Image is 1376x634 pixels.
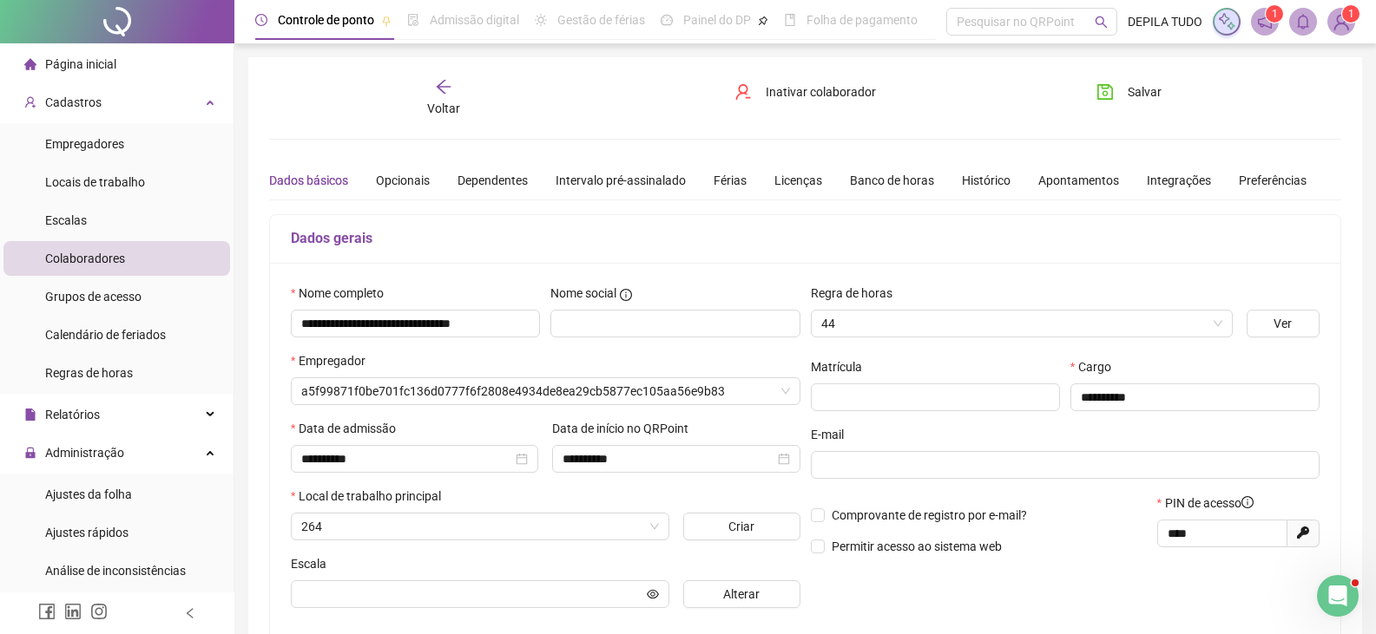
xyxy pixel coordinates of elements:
[255,14,267,26] span: clock-circle
[45,252,125,265] span: Colaboradores
[458,171,528,190] div: Dependentes
[647,588,659,600] span: eye
[1348,8,1354,20] span: 1
[811,357,873,376] label: Matrícula
[774,171,822,190] div: Licenças
[728,517,754,536] span: Criar
[291,487,452,506] label: Local de trabalho principal
[381,16,392,26] span: pushpin
[184,607,196,619] span: left
[550,284,616,303] span: Nome social
[1257,14,1273,29] span: notification
[291,228,1320,249] h5: Dados gerais
[557,13,645,27] span: Gestão de férias
[45,213,87,227] span: Escalas
[734,83,752,101] span: user-delete
[1083,78,1175,106] button: Salvar
[45,328,166,342] span: Calendário de feriados
[1274,314,1292,333] span: Ver
[301,378,790,404] span: a5f99871f0be701fc136d0777f6f2808e4934de8ea29cb5877ec105aa56e9b83
[683,13,751,27] span: Painel do DP
[1096,83,1114,101] span: save
[620,289,632,301] span: info-circle
[1217,12,1236,31] img: sparkle-icon.fc2bf0ac1784a2077858766a79e2daf3.svg
[1328,9,1354,35] img: 1018
[45,408,100,422] span: Relatórios
[45,137,124,151] span: Empregadores
[1295,14,1311,29] span: bell
[1247,310,1320,337] button: Ver
[1165,493,1254,513] span: PIN de acesso
[1128,82,1162,101] span: Salvar
[811,425,855,444] label: E-mail
[758,16,768,26] span: pushpin
[427,101,460,115] span: Voltar
[45,366,133,380] span: Regras de horas
[661,14,673,26] span: dashboard
[832,508,1027,522] span: Comprovante de registro por e-mail?
[784,14,796,26] span: book
[301,513,659,539] span: 264
[90,603,108,620] span: instagram
[1147,171,1211,190] div: Integrações
[1241,496,1254,508] span: info-circle
[714,171,747,190] div: Férias
[683,580,800,608] button: Alterar
[291,554,338,573] label: Escala
[291,351,377,370] label: Empregador
[535,14,547,26] span: sun
[376,171,430,190] div: Opcionais
[766,82,876,101] span: Inativar colaborador
[1038,171,1119,190] div: Apontamentos
[1070,357,1123,376] label: Cargo
[291,419,407,438] label: Data de admissão
[45,564,186,578] span: Análise de inconsistências
[1128,12,1202,31] span: DEPILA TUDO
[821,310,1222,337] span: 44
[24,96,36,108] span: user-add
[1266,5,1283,23] sup: 1
[832,539,1002,553] span: Permitir acesso ao sistema web
[1342,5,1360,23] sup: Atualize o seu contato no menu Meus Dados
[850,171,934,190] div: Banco de horas
[45,95,102,109] span: Cadastros
[24,58,36,70] span: home
[807,13,918,27] span: Folha de pagamento
[683,513,800,540] button: Criar
[723,585,760,604] span: Alterar
[45,526,128,539] span: Ajustes rápidos
[45,290,142,304] span: Grupos de acesso
[1239,171,1307,190] div: Preferências
[45,487,132,501] span: Ajustes da folha
[407,14,419,26] span: file-done
[1272,8,1278,20] span: 1
[291,284,395,303] label: Nome completo
[721,78,889,106] button: Inativar colaborador
[269,171,348,190] div: Dados básicos
[278,13,374,27] span: Controle de ponto
[45,446,124,460] span: Administração
[430,13,519,27] span: Admissão digital
[24,447,36,459] span: lock
[962,171,1011,190] div: Histórico
[38,603,56,620] span: facebook
[45,175,145,189] span: Locais de trabalho
[556,171,686,190] div: Intervalo pré-assinalado
[1317,575,1359,617] iframe: Intercom live chat
[64,603,82,620] span: linkedin
[552,419,700,438] label: Data de início no QRPoint
[811,284,904,303] label: Regra de horas
[24,409,36,421] span: file
[45,57,116,71] span: Página inicial
[1095,16,1108,29] span: search
[435,78,452,95] span: arrow-left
